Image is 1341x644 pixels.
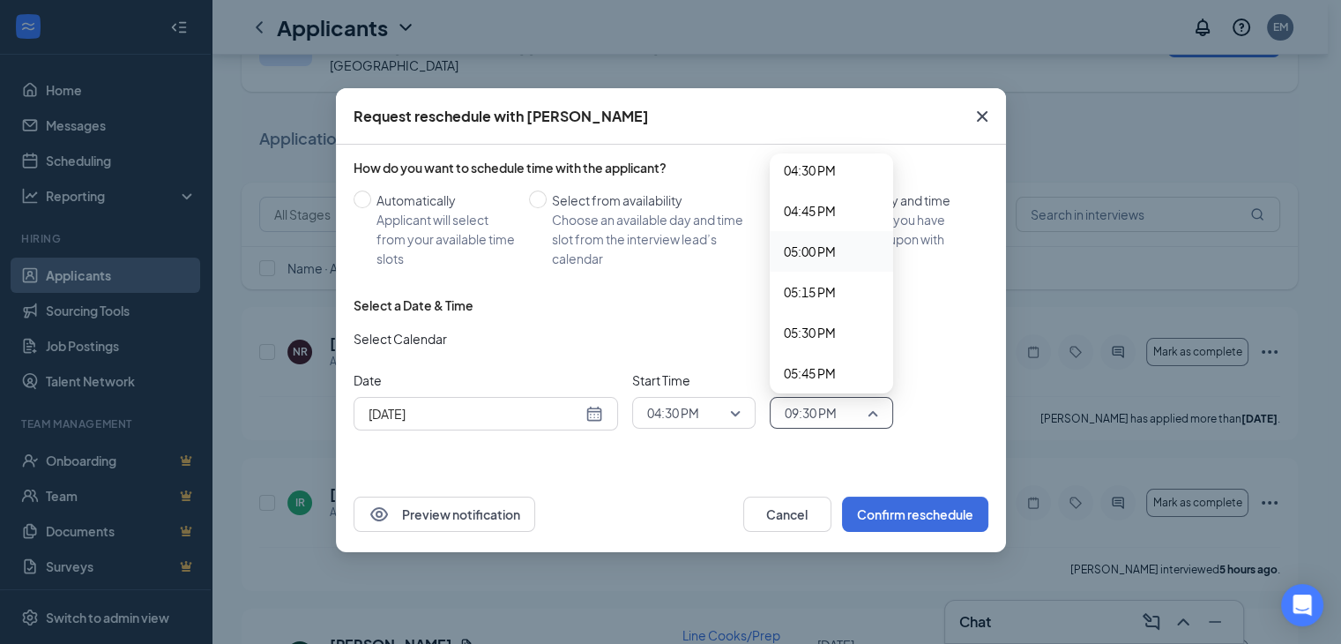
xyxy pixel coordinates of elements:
[376,191,515,210] div: Automatically
[354,296,473,314] div: Select a Date & Time
[1281,584,1323,626] div: Open Intercom Messenger
[972,106,993,127] svg: Cross
[354,107,649,126] div: Request reschedule with [PERSON_NAME]
[842,497,988,532] button: Confirm reschedule
[354,329,447,348] span: Select Calendar
[784,282,836,302] span: 05:15 PM
[354,159,988,176] div: How do you want to schedule time with the applicant?
[369,404,582,423] input: Aug 28, 2025
[785,400,837,426] span: 09:30 PM
[784,161,836,180] span: 04:30 PM
[354,497,535,532] button: EyePreview notification
[743,497,831,532] button: Cancel
[784,201,836,221] span: 04:45 PM
[376,210,515,268] div: Applicant will select from your available time slots
[784,363,836,383] span: 05:45 PM
[784,242,836,261] span: 05:00 PM
[369,504,390,525] svg: Eye
[552,191,761,210] div: Select from availability
[632,371,756,390] span: Start Time
[647,400,699,426] span: 04:30 PM
[784,323,836,342] span: 05:30 PM
[552,210,761,268] div: Choose an available day and time slot from the interview lead’s calendar
[958,88,1006,145] button: Close
[354,371,618,390] span: Date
